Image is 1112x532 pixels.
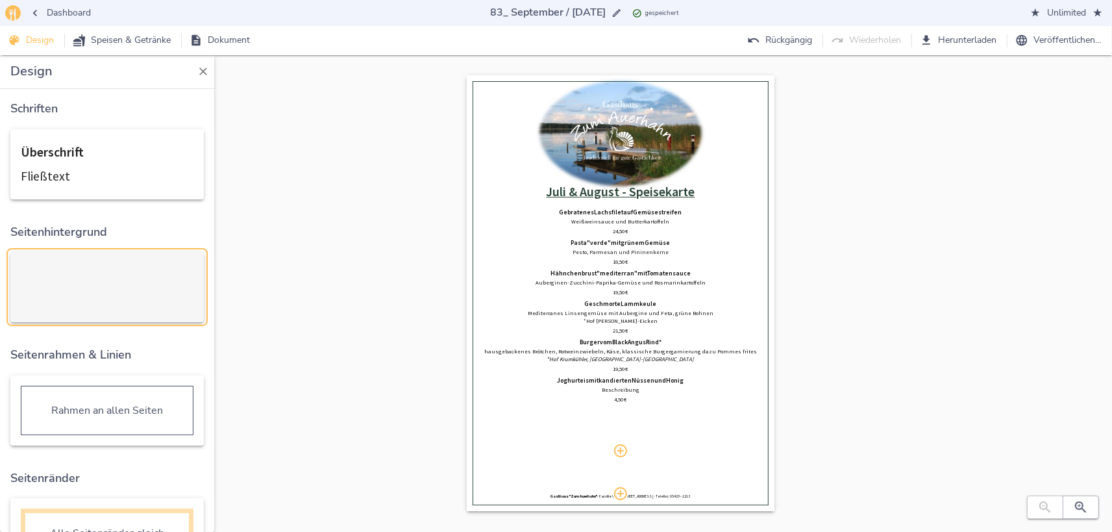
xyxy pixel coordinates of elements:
[922,32,996,49] span: Herunterladen
[558,377,589,385] span: Joghurteis
[599,377,632,385] span: kandierten
[480,179,762,204] div: Juli & August - Speisekarte
[626,327,628,334] span: €
[632,8,642,18] svg: Zuletzt gespeichert: 03.09.2025 12:04 Uhr
[613,365,625,372] span: 19,50
[626,258,628,265] span: €
[560,209,595,217] span: Gebratenes
[10,348,204,362] h2: Seitenrahmen & Linien
[10,32,54,49] span: Design
[624,209,634,217] span: auf
[655,377,667,385] span: und
[645,240,671,247] span: Gemüse
[612,339,628,347] span: Black
[547,183,695,199] u: Juli & August - Speisekarte
[628,339,646,347] span: Angus
[647,270,691,278] span: Tomatensauce
[645,8,680,19] span: gespeichert
[634,209,682,217] span: Gemüsestreifen
[615,396,624,403] span: 4,50
[10,102,204,116] h2: Schriften
[10,225,204,240] h2: Seitenhintergrund
[624,396,627,403] span: €
[51,403,163,418] p: Rahmen an allen Seiten
[10,129,204,199] button: ÜberschriftFließtext
[21,170,84,183] div: Fließtext
[750,32,812,49] span: Rückgängig
[621,301,657,309] span: Lammkeule
[26,1,96,25] button: Dashboard
[10,472,204,486] h2: Seitenränder
[10,65,204,78] h1: Design
[600,339,612,347] span: vom
[70,29,176,53] button: Speisen & Getränke
[31,5,91,21] span: Dashboard
[480,386,762,394] p: Beschreibung
[192,32,250,49] span: Dokument
[589,377,599,385] span: mit
[637,270,647,278] span: mit
[480,348,762,355] p: hausgebackenes Brötchen, Rotweinzwiebeln, Käse, klassische Burgergarnierung dazu Pommes frites
[480,279,762,286] p: Auberginen-Zucchini-Paprika-Gemüse und Rosmarinkartoffeln
[621,240,645,247] span: grünem
[646,339,661,347] span: Rind*
[5,29,59,53] button: Design
[917,29,1002,53] button: Herunterladen
[613,327,625,334] span: 21,50
[75,32,171,49] span: Speisen & Getränke
[480,317,762,325] p: *Hof [PERSON_NAME]-Eicken
[1026,1,1107,25] button: Unlimited
[480,309,762,317] p: Mediterranes Linsengemüse mit Aubergine und Feta, grüne Bohnen
[480,204,762,409] div: GebratenesLachsfiletaufGemüsestreifenWeißweinsauce und Butterkartoffeln24,50€Pasta"verde"mitgrüne...
[612,240,621,247] span: mit
[585,301,621,309] span: Geschmorte
[597,270,637,278] span: "mediterran"
[21,146,84,158] div: Überschrift
[10,375,204,446] button: Rahmen an allen Seiten
[613,486,628,501] button: Modul hinzufügen
[613,288,625,296] span: 19,50
[488,4,609,21] input: …
[613,258,625,265] span: 18,50
[613,443,628,459] button: Modul hinzufügen
[587,240,612,247] span: "verde"
[595,209,624,217] span: Lachsfilet
[626,288,628,296] span: €
[632,377,655,385] span: Nüssen
[580,339,600,347] span: Burger
[1032,5,1102,21] span: Unlimited
[626,365,628,372] span: €
[571,240,587,247] span: Pasta
[745,29,817,53] button: Rückgängig
[626,227,628,234] span: €
[1018,32,1102,49] span: Veröffentlichen…
[480,218,762,225] p: Weißweinsauce und Butterkartoffeln
[1013,29,1107,53] button: Veröffentlichen…
[187,29,255,53] button: Dokument
[667,377,684,385] span: Honig
[547,355,695,362] em: *Hof Krumkühler, [GEOGRAPHIC_DATA]-[GEOGRAPHIC_DATA]
[550,270,597,278] span: Hähnchenbrust
[613,227,625,234] span: 24,50
[480,248,762,256] p: Pesto, Parmesan und Pininenkerne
